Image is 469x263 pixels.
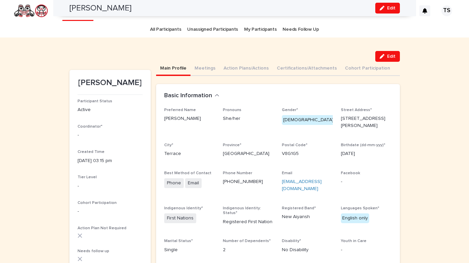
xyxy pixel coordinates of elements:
[78,208,143,215] p: -
[282,143,307,147] span: Postal Code*
[223,150,274,157] p: [GEOGRAPHIC_DATA]
[375,51,400,62] button: Edit
[164,178,184,188] span: Phone
[219,62,273,76] button: Action Plans/Actions
[164,213,196,223] span: First Nations
[78,201,117,205] span: Cohort Participation
[185,178,202,188] span: Email
[341,246,392,254] p: -
[78,125,102,129] span: Coordinator*
[387,54,395,59] span: Edit
[190,62,219,76] button: Meetings
[341,206,379,210] span: Languages Spoken*
[164,239,193,243] span: Marital Status*
[283,22,319,37] a: Needs Follow Up
[282,171,292,175] span: Email
[164,108,196,112] span: Preferred Name
[78,150,105,154] span: Created Time
[187,22,238,37] a: Unassigned Participants
[164,206,203,210] span: Indigenous Identity*
[282,108,298,112] span: Gender*
[78,106,143,113] p: Active
[164,115,215,122] p: [PERSON_NAME]
[78,175,97,179] span: Tier Level
[223,115,274,122] p: She/her
[282,246,333,254] p: No Disability
[13,4,48,18] img: rNyI97lYS1uoOg9yXW8k
[273,62,341,76] button: Certifications/Attachments
[341,108,372,112] span: Street Address*
[282,239,301,243] span: Disability*
[164,143,173,147] span: City*
[223,171,252,175] span: Phone Number
[78,157,143,164] p: [DATE] 03:15 pm
[223,143,241,147] span: Province*
[223,246,274,254] p: 2
[78,99,112,103] span: Participant Status
[341,239,367,243] span: Youth in Care
[223,179,263,184] a: [PHONE_NUMBER]
[223,239,271,243] span: Number of Dependents*
[341,213,369,223] div: English only
[223,206,261,215] span: Indigenous Identity: Status*
[78,78,143,88] p: [PERSON_NAME]
[164,246,215,254] p: Single
[164,171,211,175] span: Best Method of Contact
[341,171,360,175] span: Facebook
[341,178,392,185] p: -
[164,92,212,100] h2: Basic Information
[164,92,219,100] button: Basic Information
[282,150,333,157] p: V8G1G5
[341,62,394,76] button: Cohort Participation
[282,206,316,210] span: Registered Band*
[282,179,322,191] a: [EMAIL_ADDRESS][DOMAIN_NAME]
[78,226,126,230] span: Action Plan Not Required
[156,62,190,76] button: Main Profile
[441,5,452,16] div: TS
[164,150,215,157] p: Terrace
[282,115,335,125] div: [DEMOGRAPHIC_DATA]
[78,183,143,190] p: -
[244,22,276,37] a: My Participants
[341,143,385,147] span: Birthdate (dd-mm-yyy)*
[78,132,143,139] p: -
[223,108,241,112] span: Pronouns
[282,213,333,220] p: New Aiyansh
[78,249,109,253] span: Needs follow up
[223,218,274,226] p: Registered First Nation
[341,115,392,129] p: [STREET_ADDRESS][PERSON_NAME]
[150,22,181,37] a: All Participants
[341,150,392,157] p: [DATE]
